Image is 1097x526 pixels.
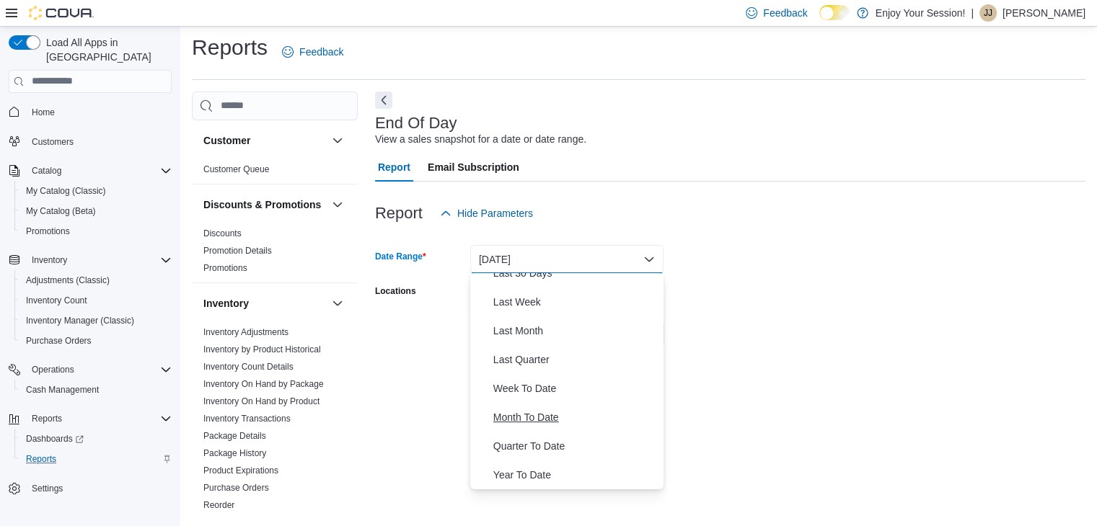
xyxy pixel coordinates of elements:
a: Inventory Manager (Classic) [20,312,140,329]
button: Operations [3,360,177,380]
button: Inventory Manager (Classic) [14,311,177,331]
img: Cova [29,6,94,20]
a: Feedback [276,37,349,66]
span: Year To Date [493,466,658,483]
span: My Catalog (Classic) [26,185,106,197]
h3: End Of Day [375,115,457,132]
span: Discounts [203,228,242,239]
button: Inventory [329,295,346,312]
span: Home [32,107,55,118]
span: Reports [26,410,172,427]
div: Customer [192,161,358,184]
a: Customer Queue [203,164,269,174]
span: Report [378,153,410,182]
button: Inventory [3,250,177,270]
a: Inventory On Hand by Product [203,396,320,406]
span: Month To Date [493,409,658,426]
button: Discounts & Promotions [329,196,346,213]
a: Inventory by Product Historical [203,344,321,355]
p: | [971,4,974,22]
h3: Customer [203,133,250,148]
span: Purchase Orders [26,335,92,347]
span: Settings [26,479,172,497]
span: My Catalog (Classic) [20,182,172,200]
button: Operations [26,361,80,378]
a: Adjustments (Classic) [20,272,115,289]
span: Customers [32,136,74,148]
span: Promotion Details [203,245,272,257]
span: Week To Date [493,380,658,397]
span: Operations [26,361,172,378]
button: Hide Parameters [434,199,539,228]
span: Home [26,103,172,121]
span: Inventory Transactions [203,413,291,424]
button: Cash Management [14,380,177,400]
div: Discounts & Promotions [192,225,358,282]
span: Operations [32,364,74,375]
span: Cash Management [26,384,99,396]
span: Customers [26,133,172,151]
a: Inventory On Hand by Package [203,379,324,389]
a: Customers [26,133,79,151]
label: Date Range [375,251,426,262]
span: Reports [20,450,172,468]
button: Next [375,92,392,109]
div: Select listbox [470,273,664,489]
div: Jacqueline Jones [979,4,997,22]
span: Settings [32,483,63,494]
span: Catalog [26,162,172,179]
a: Discounts [203,228,242,239]
button: Customer [329,132,346,149]
a: Settings [26,480,69,497]
button: Reports [3,409,177,429]
span: Quarter To Date [493,437,658,455]
span: Inventory [32,254,67,266]
a: My Catalog (Beta) [20,202,102,220]
a: Inventory Count Details [203,362,294,372]
button: Catalog [3,161,177,181]
button: Inventory Count [14,290,177,311]
h3: Discounts & Promotions [203,197,321,212]
span: Package Details [203,430,266,442]
a: Reports [20,450,62,468]
label: Locations [375,285,416,297]
a: Dashboards [20,430,89,447]
input: Dark Mode [819,5,850,20]
button: [DATE] [470,245,664,274]
a: Promotion Details [203,246,272,256]
button: Purchase Orders [14,331,177,351]
span: Inventory Count [20,292,172,309]
span: Reorder [203,499,234,511]
span: Dashboards [26,433,84,445]
button: Catalog [26,162,67,179]
a: Package Details [203,431,266,441]
span: Catalog [32,165,61,177]
span: Email Subscription [428,153,519,182]
span: Inventory Adjustments [203,326,288,338]
span: My Catalog (Beta) [20,202,172,220]
button: Home [3,102,177,122]
span: Inventory Count Details [203,361,294,373]
span: Adjustments (Classic) [20,272,172,289]
button: Promotions [14,221,177,241]
span: Last 30 Days [493,264,658,282]
a: Promotions [203,263,247,273]
div: View a sales snapshot for a date or date range. [375,132,586,147]
span: Purchase Orders [20,332,172,349]
a: Package History [203,448,266,458]
span: Inventory On Hand by Product [203,396,320,407]
a: Purchase Orders [203,483,269,493]
span: Inventory [26,251,172,269]
button: Adjustments (Classic) [14,270,177,290]
span: Dark Mode [819,20,820,21]
a: Inventory Transactions [203,414,291,424]
button: My Catalog (Beta) [14,201,177,221]
span: Dashboards [20,430,172,447]
span: Inventory Manager (Classic) [20,312,172,329]
a: Inventory Count [20,292,93,309]
span: Inventory by Product Historical [203,344,321,355]
a: Home [26,104,61,121]
span: Feedback [763,6,807,20]
span: Reports [32,413,62,424]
